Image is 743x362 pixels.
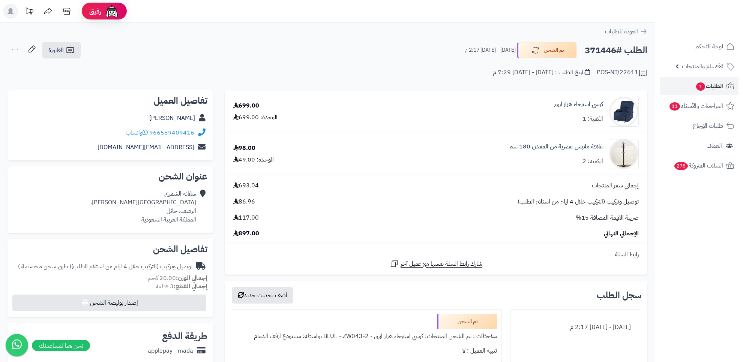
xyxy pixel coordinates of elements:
span: الفاتورة [48,46,64,55]
span: ( طرق شحن مخصصة ) [18,262,71,271]
span: الأقسام والمنتجات [682,61,723,72]
span: الإجمالي النهائي [604,229,639,238]
div: تم الشحن [437,314,497,329]
div: تنبيه العميل : لا [236,344,497,358]
span: 117.00 [233,214,259,222]
a: تحديثات المنصة [20,4,39,21]
h2: عنوان الشحن [14,172,207,181]
a: واتساب [126,128,148,137]
strong: إجمالي القطع: [174,282,207,291]
a: [PERSON_NAME] [149,114,195,123]
strong: إجمالي الوزن: [176,274,207,283]
div: رابط السلة [228,250,644,259]
h3: سجل الطلب [597,291,641,300]
span: الطلبات [695,81,723,91]
small: 20.00 كجم [148,274,207,283]
div: 699.00 [233,102,259,110]
small: [DATE] - [DATE] 2:17 م [465,46,516,54]
h2: تفاصيل الشحن [14,245,207,254]
img: ai-face.png [104,4,119,19]
span: شارك رابط السلة نفسها مع عميل آخر [401,260,482,268]
span: المراجعات والأسئلة [669,101,723,111]
div: تاريخ الطلب : [DATE] - [DATE] 7:29 م [493,68,590,77]
a: المراجعات والأسئلة11 [660,97,738,115]
div: الكمية: 1 [582,115,603,123]
a: الفاتورة [42,42,81,58]
span: 897.00 [233,229,259,238]
div: ملاحظات : تم الشحن المنتجات: كرسي استرخاء هزاز ازرق - BLUE - ZW043-2 بواسطة: مستودع ارفف الدمام [236,329,497,344]
div: [DATE] - [DATE] 2:17 م [515,320,637,335]
div: 98.00 [233,144,255,153]
div: سفانه الشمري [GEOGRAPHIC_DATA][PERSON_NAME]، الرصف، حائل المملكة العربية السعودية [90,190,196,224]
h2: تفاصيل العميل [14,96,207,105]
img: 1752316486-1-90x90.jpg [609,139,638,169]
a: 966559409416 [149,128,194,137]
h2: الطلب #371446 [585,43,647,58]
span: 1 [696,82,705,91]
button: أضف تحديث جديد [232,287,293,304]
a: السلات المتروكة278 [660,157,738,175]
a: طلبات الإرجاع [660,117,738,135]
span: رفيق [89,7,101,16]
div: الوحدة: 699.00 [233,113,278,122]
span: 693.04 [233,181,259,190]
a: العودة للطلبات [605,27,647,36]
button: تم الشحن [517,42,577,58]
span: لوحة التحكم [695,41,723,52]
span: طلبات الإرجاع [693,121,723,131]
span: العملاء [707,141,722,151]
div: applepay - mada [148,347,193,355]
a: كرسي استرخاء هزاز ازرق [554,100,603,109]
a: العملاء [660,137,738,155]
a: لوحة التحكم [660,37,738,55]
a: شارك رابط السلة نفسها مع عميل آخر [390,259,482,268]
span: 86.96 [233,197,255,206]
span: توصيل وتركيب (التركيب خلال 4 ايام من استلام الطلب) [518,197,639,206]
div: الكمية: 2 [582,157,603,166]
span: السلات المتروكة [674,160,723,171]
button: إصدار بوليصة الشحن [12,295,206,311]
a: الطلبات1 [660,77,738,95]
span: 278 [674,162,688,170]
a: علاقة ملابس عصرية من المعدن 180 سم [509,142,603,151]
h2: طريقة الدفع [162,332,207,341]
span: ضريبة القيمة المضافة 15% [576,214,639,222]
span: العودة للطلبات [605,27,638,36]
div: توصيل وتركيب (التركيب خلال 4 ايام من استلام الطلب) [18,262,192,271]
span: 11 [669,102,680,111]
span: إجمالي سعر المنتجات [592,181,639,190]
img: 1738148062-110102050051-90x90.jpg [609,97,638,127]
div: الوحدة: 49.00 [233,156,274,164]
div: POS-NT/22611 [597,68,647,77]
small: 3 قطعة [156,282,207,291]
a: [EMAIL_ADDRESS][DOMAIN_NAME] [98,143,194,152]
